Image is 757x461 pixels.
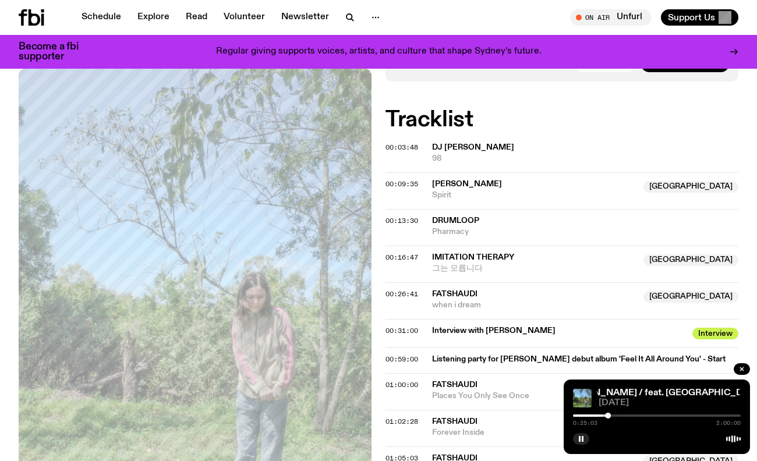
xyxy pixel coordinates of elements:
span: [GEOGRAPHIC_DATA] [643,181,738,193]
span: Interview with [PERSON_NAME] [432,325,685,336]
span: 00:09:35 [385,179,418,189]
span: Places You Only See Once [432,391,636,402]
h3: Become a fbi supporter [19,42,93,62]
button: 00:59:00 [385,356,418,363]
span: Imitation Therapy [432,253,514,261]
button: 00:31:00 [385,328,418,334]
button: 01:00:00 [385,382,418,388]
button: On AirUnfurl [570,9,652,26]
a: Explore [130,9,176,26]
span: [DATE] [599,399,741,407]
span: 2:00:00 [716,420,741,426]
span: 01:00:00 [385,380,418,389]
span: 00:59:00 [385,354,418,364]
span: 00:03:48 [385,143,418,152]
span: Listening party for [PERSON_NAME] debut album 'Feel It All Around You' - Start [432,354,731,365]
a: Newsletter [274,9,336,26]
span: Interview [692,328,738,339]
span: 00:13:30 [385,216,418,225]
span: 00:31:00 [385,326,418,335]
button: Support Us [661,9,738,26]
button: 00:26:41 [385,291,418,297]
button: 00:16:47 [385,254,418,261]
span: 그는 모릅니다 [432,263,636,274]
span: 01:02:28 [385,417,418,426]
span: [GEOGRAPHIC_DATA] [643,254,738,266]
span: [GEOGRAPHIC_DATA] [643,291,738,303]
span: Forever Inside [432,427,653,438]
span: Fatshaudi [432,290,477,298]
button: 00:13:30 [385,218,418,224]
span: drumloop [432,217,479,225]
p: Regular giving supports voices, artists, and culture that shape Sydney’s future. [216,47,542,57]
span: 0:25:03 [573,420,597,426]
span: 00:16:47 [385,253,418,262]
span: Pharmacy [432,226,738,237]
h2: Tracklist [385,109,738,130]
button: 00:09:35 [385,181,418,187]
span: 00:26:41 [385,289,418,299]
span: Spirit [432,190,636,201]
button: 00:03:48 [385,144,418,151]
button: 01:02:28 [385,419,418,425]
a: Read [179,9,214,26]
span: [PERSON_NAME] [432,180,502,188]
span: Fatshaudi [432,381,477,389]
a: Volunteer [217,9,272,26]
span: Fatshaudi [432,417,477,425]
span: dj [PERSON_NAME] [432,143,514,151]
a: Schedule [75,9,128,26]
span: when i dream [432,300,636,311]
span: 98 [432,153,738,164]
span: Support Us [668,12,715,23]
